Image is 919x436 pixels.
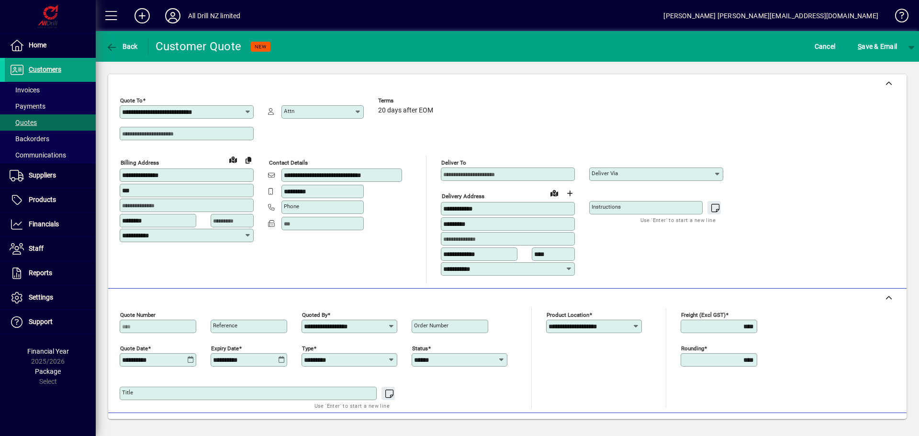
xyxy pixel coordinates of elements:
mat-label: Deliver via [592,170,618,177]
mat-label: Quote To [120,97,143,104]
button: Cancel [812,38,838,55]
a: Knowledge Base [888,2,907,33]
span: Product History [578,418,627,434]
a: Backorders [5,131,96,147]
mat-label: Instructions [592,203,621,210]
span: Home [29,41,46,49]
button: Back [103,38,140,55]
span: Cancel [815,39,836,54]
a: Communications [5,147,96,163]
span: Package [35,368,61,375]
span: ave & Email [858,39,897,54]
div: Customer Quote [156,39,242,54]
span: Financial Year [27,347,69,355]
button: Profile [157,7,188,24]
div: All Drill NZ limited [188,8,241,23]
span: Invoices [10,86,40,94]
a: Quotes [5,114,96,131]
mat-label: Status [412,345,428,351]
mat-label: Phone [284,203,299,210]
mat-label: Quote number [120,311,156,318]
button: Add [127,7,157,24]
button: Product [837,417,885,435]
span: 20 days after EOM [378,107,433,114]
button: Save & Email [853,38,902,55]
a: Home [5,34,96,57]
mat-label: Reference [213,322,237,329]
mat-label: Type [302,345,314,351]
mat-hint: Use 'Enter' to start a new line [640,214,716,225]
a: Suppliers [5,164,96,188]
a: Products [5,188,96,212]
a: Payments [5,98,96,114]
span: Financials [29,220,59,228]
mat-label: Freight (excl GST) [681,311,726,318]
mat-hint: Use 'Enter' to start a new line [314,400,390,411]
mat-label: Rounding [681,345,704,351]
a: Financials [5,212,96,236]
span: Suppliers [29,171,56,179]
mat-label: Order number [414,322,448,329]
span: Product [841,418,880,434]
span: Payments [10,102,45,110]
a: Settings [5,286,96,310]
mat-label: Attn [284,108,294,114]
span: S [858,43,862,50]
a: Reports [5,261,96,285]
div: [PERSON_NAME] [PERSON_NAME][EMAIL_ADDRESS][DOMAIN_NAME] [663,8,878,23]
span: Quotes [10,119,37,126]
a: Support [5,310,96,334]
a: View on map [225,152,241,167]
span: Support [29,318,53,325]
span: Products [29,196,56,203]
button: Choose address [562,186,577,201]
a: Staff [5,237,96,261]
span: Terms [378,98,436,104]
mat-label: Expiry date [211,345,239,351]
span: Communications [10,151,66,159]
app-page-header-button: Back [96,38,148,55]
mat-label: Quoted by [302,311,327,318]
mat-label: Title [122,389,133,396]
mat-label: Product location [547,311,589,318]
button: Product History [574,417,630,435]
span: Staff [29,245,44,252]
span: Backorders [10,135,49,143]
span: Back [106,43,138,50]
a: Invoices [5,82,96,98]
span: Customers [29,66,61,73]
span: Reports [29,269,52,277]
span: Settings [29,293,53,301]
span: NEW [255,44,267,50]
button: Copy to Delivery address [241,152,256,168]
mat-label: Deliver To [441,159,466,166]
a: View on map [547,185,562,201]
mat-label: Quote date [120,345,148,351]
